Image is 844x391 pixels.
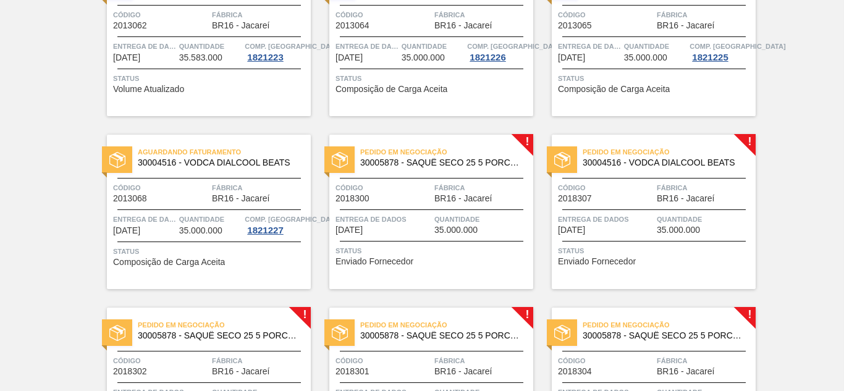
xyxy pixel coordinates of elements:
[179,225,222,235] font: 35.000.000
[113,193,147,203] font: 2013068
[434,9,530,21] span: Fábrica
[657,182,753,194] span: Fábrica
[360,331,523,340] span: 30005878 - SAQUÊ SECO 25 5 PORCENTO
[558,53,585,62] font: [DATE]
[113,75,139,82] font: Status
[558,247,584,254] font: Status
[138,321,225,329] font: Pedido em Negociação
[583,146,756,158] span: Pedido em Negociação
[335,367,369,376] span: 2018301
[558,256,636,266] font: Enviado Fornecedor
[624,43,669,50] font: Quantidade
[360,330,534,340] font: 30005878 - SAQUÊ SECO 25 5 PORCENTO
[657,194,714,203] span: BR16 - Jacareí
[554,325,570,341] img: status
[583,148,670,156] font: Pedido em Negociação
[558,225,585,235] font: [DATE]
[558,84,670,94] font: Composição de Carga Aceita
[402,43,447,50] font: Quantidade
[335,366,369,376] font: 2018301
[657,357,688,364] font: Fábrica
[558,75,584,82] font: Status
[657,9,753,21] span: Fábrica
[467,43,563,50] font: Comp. [GEOGRAPHIC_DATA]
[113,72,308,85] span: Status
[179,216,224,223] font: Quantidade
[335,355,431,367] span: Código
[360,321,447,329] font: Pedido em Negociação
[657,11,688,19] font: Fábrica
[113,248,139,255] font: Status
[558,355,654,367] span: Código
[113,40,176,53] span: Entrega de dados
[332,152,348,168] img: status
[138,158,301,167] span: 30004516 - VODCA DIALCOOL BEATS
[335,85,447,94] span: Composição de Carga Aceita
[109,152,125,168] img: status
[245,43,340,50] font: Comp. [GEOGRAPHIC_DATA]
[335,213,431,225] span: Entrega de dados
[690,40,785,53] span: Comp. Carga
[113,194,147,203] span: 2013068
[467,40,530,62] a: Comp. [GEOGRAPHIC_DATA]1821226
[360,158,523,167] span: 30005878 - SAQUÊ SECO 25 5 PORCENTO
[113,216,184,223] font: Entrega de dados
[212,182,308,194] span: Fábrica
[402,40,465,53] span: Quantidade
[434,11,465,19] font: Fábrica
[113,245,308,258] span: Status
[434,225,478,235] span: 35.000.000
[335,247,361,254] font: Status
[138,330,311,340] font: 30005878 - SAQUÊ SECO 25 5 PORCENTO
[245,40,340,53] span: Comp. Carga
[434,366,492,376] font: BR16 - Jacareí
[335,184,363,191] font: Código
[583,158,735,167] font: 30004516 - VODCA DIALCOOL BEATS
[434,193,492,203] font: BR16 - Jacareí
[88,135,311,289] a: statusAguardando Faturamento30004516 - VODCA DIALCOOL BEATSCódigo2013068FábricaBR16 - JacareíEntr...
[657,366,714,376] font: BR16 - Jacareí
[558,257,636,266] span: Enviado Fornecedor
[657,216,702,223] font: Quantidade
[212,11,243,19] font: Fábrica
[113,226,140,235] span: 30/08/2025
[113,43,184,50] font: Entrega de dados
[558,72,753,85] span: Status
[113,21,147,30] span: 2013062
[434,225,478,235] font: 35.000.000
[335,21,369,30] span: 2013064
[434,213,530,225] span: Quantidade
[558,11,586,19] font: Código
[360,319,533,331] span: Pedido em Negociação
[245,213,340,225] span: Comp. Carga
[212,184,243,191] font: Fábrica
[624,53,667,62] font: 35.000.000
[657,184,688,191] font: Fábrica
[335,225,363,235] font: [DATE]
[113,85,184,94] span: Volume Atualizado
[138,331,301,340] span: 30005878 - SAQUÊ SECO 25 5 PORCENTO
[583,319,756,331] span: Pedido em Negociação
[558,213,654,225] span: Entrega de dados
[558,53,585,62] span: 30/08/2025
[558,193,592,203] font: 2018307
[335,357,363,364] font: Código
[113,257,225,267] font: Composição de Carga Aceita
[554,152,570,168] img: status
[335,53,363,62] font: [DATE]
[434,216,479,223] font: Quantidade
[113,84,184,94] font: Volume Atualizado
[113,20,147,30] font: 2013062
[335,225,363,235] span: 02/09/2025
[212,355,308,367] span: Fábrica
[212,9,308,21] span: Fábrica
[113,53,140,62] span: 27/08/2025
[558,357,586,364] font: Código
[360,146,533,158] span: Pedido em Negociação
[558,194,592,203] span: 2018307
[113,357,141,364] font: Código
[624,40,687,53] span: Quantidade
[434,21,492,30] span: BR16 - Jacareí
[212,21,269,30] span: BR16 - Jacareí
